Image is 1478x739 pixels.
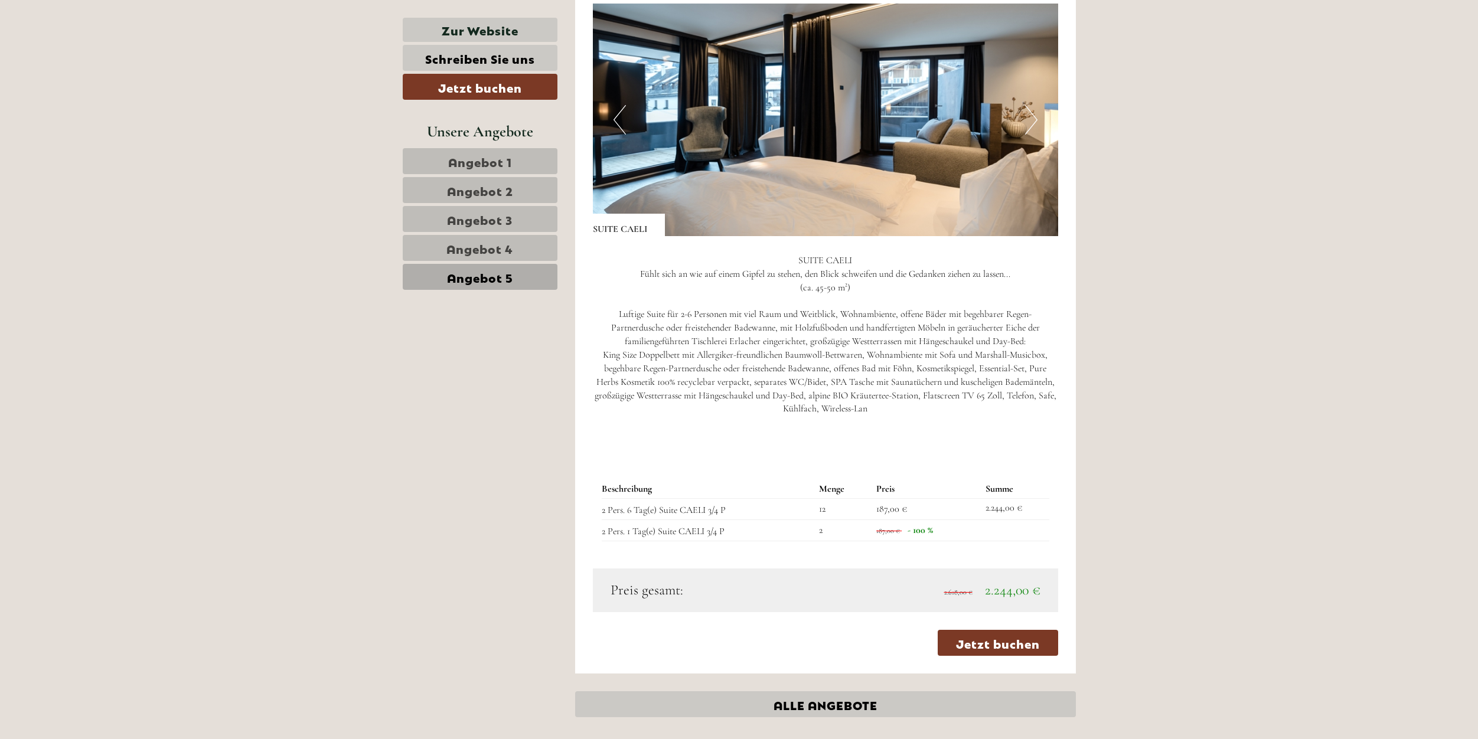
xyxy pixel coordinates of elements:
[383,306,465,332] button: Senden
[403,45,557,71] a: Schreiben Sie uns
[814,519,872,541] td: 2
[593,4,1058,236] img: image
[448,153,512,169] span: Angebot 1
[872,480,981,498] th: Preis
[18,34,168,44] div: [GEOGRAPHIC_DATA]
[18,57,168,66] small: 12:03
[944,588,973,596] span: 2.618,00 €
[593,214,665,236] div: SUITE CAELI
[447,182,513,198] span: Angebot 2
[602,480,814,498] th: Beschreibung
[593,254,1058,429] p: SUITE CAELI Fühlt sich an wie auf einem Gipfel zu stehen, den Blick schweifen und die Gedanken zi...
[602,580,826,600] div: Preis gesamt:
[602,519,814,541] td: 2 Pers. 1 Tag(e) Suite CAELI 3/4 P
[985,581,1040,599] span: 2.244,00 €
[602,498,814,519] td: 2 Pers. 6 Tag(e) Suite CAELI 3/4 P
[211,9,254,29] div: [DATE]
[403,120,557,142] div: Unsere Angebote
[814,498,872,519] td: 12
[447,269,513,285] span: Angebot 5
[908,524,933,536] span: - 100 %
[876,527,900,535] span: 187,00 €
[447,211,513,227] span: Angebot 3
[981,480,1049,498] th: Summe
[938,630,1058,656] a: Jetzt buchen
[9,32,174,68] div: Guten Tag, wie können wir Ihnen helfen?
[614,105,626,135] button: Previous
[575,691,1076,717] a: ALLE ANGEBOTE
[403,18,557,42] a: Zur Website
[876,503,907,515] span: 187,00 €
[814,480,872,498] th: Menge
[403,74,557,100] a: Jetzt buchen
[446,240,513,256] span: Angebot 4
[1025,105,1037,135] button: Next
[981,498,1049,519] td: 2.244,00 €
